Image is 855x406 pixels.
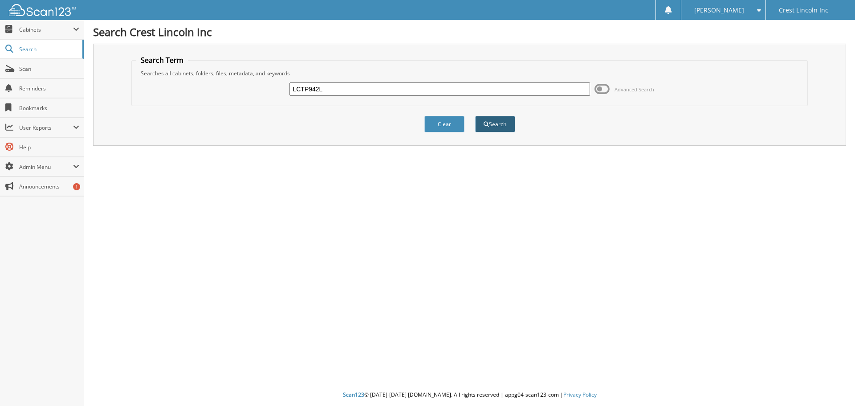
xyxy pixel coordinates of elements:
span: Search [19,45,78,53]
h1: Search Crest Lincoln Inc [93,25,846,39]
span: Bookmarks [19,104,79,112]
img: scan123-logo-white.svg [9,4,76,16]
span: Scan123 [343,391,364,398]
span: Admin Menu [19,163,73,171]
span: Scan [19,65,79,73]
button: Search [475,116,515,132]
legend: Search Term [136,55,188,65]
span: Cabinets [19,26,73,33]
div: © [DATE]-[DATE] [DOMAIN_NAME]. All rights reserved | appg04-scan123-com | [84,384,855,406]
span: User Reports [19,124,73,131]
div: Searches all cabinets, folders, files, metadata, and keywords [136,70,803,77]
span: Help [19,144,79,151]
button: Clear [424,116,464,132]
span: Crest Lincoln Inc [779,8,828,13]
span: Announcements [19,183,79,190]
a: Privacy Policy [563,391,597,398]
span: Advanced Search [615,86,654,93]
div: 1 [73,183,80,190]
span: Reminders [19,85,79,92]
span: [PERSON_NAME] [694,8,744,13]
